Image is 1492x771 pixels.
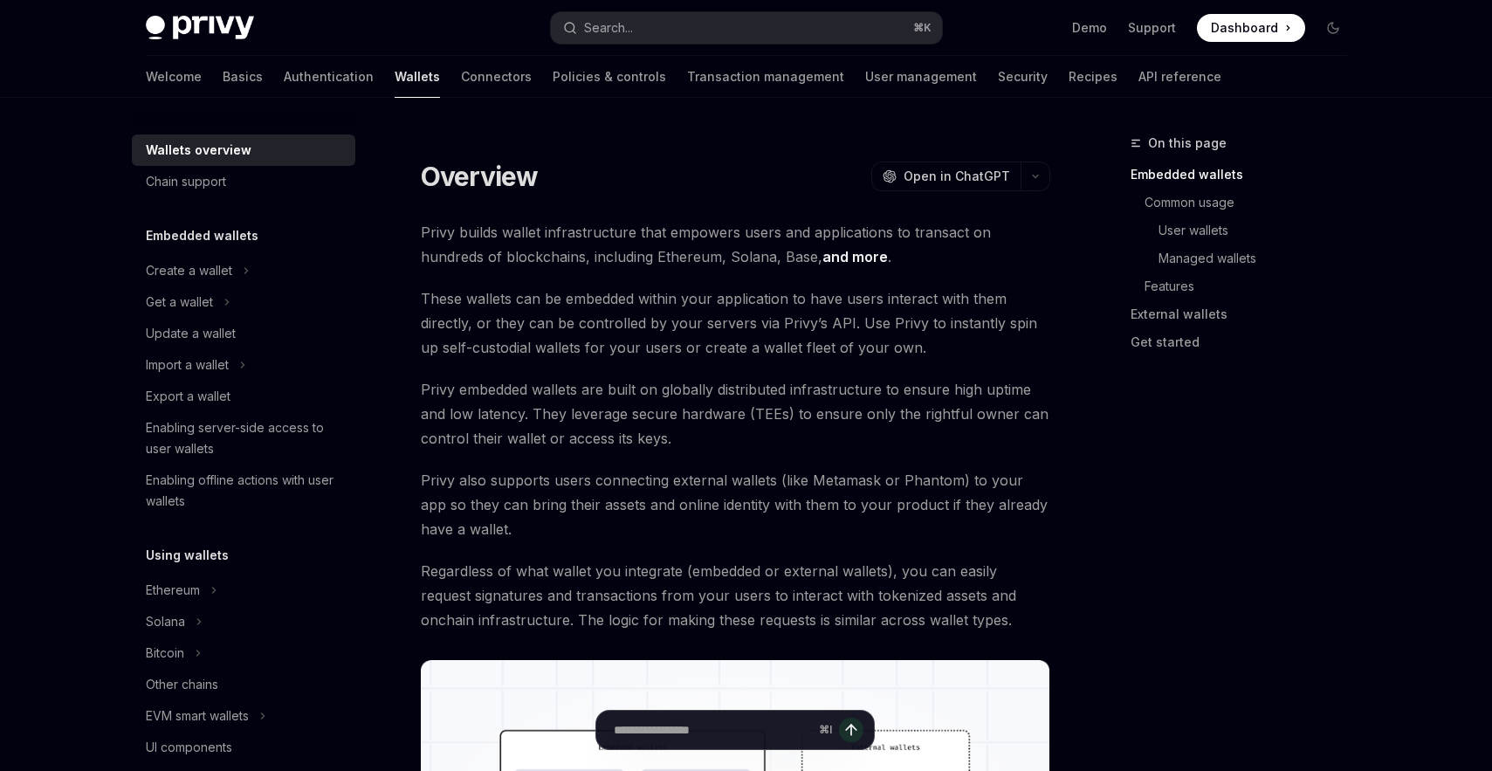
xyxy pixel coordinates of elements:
span: Privy also supports users connecting external wallets (like Metamask or Phantom) to your app so t... [421,468,1050,541]
div: Ethereum [146,580,200,601]
a: Export a wallet [132,381,355,412]
div: Wallets overview [146,140,251,161]
span: Regardless of what wallet you integrate (embedded or external wallets), you can easily request si... [421,559,1050,632]
span: ⌘ K [913,21,932,35]
a: Chain support [132,166,355,197]
button: Toggle dark mode [1319,14,1347,42]
a: Demo [1072,19,1107,37]
div: EVM smart wallets [146,706,249,726]
a: User wallets [1131,217,1361,244]
a: Authentication [284,56,374,98]
div: Enabling offline actions with user wallets [146,470,345,512]
a: Basics [223,56,263,98]
a: Update a wallet [132,318,355,349]
div: Bitcoin [146,643,184,664]
a: Enabling server-side access to user wallets [132,412,355,465]
span: These wallets can be embedded within your application to have users interact with them directly, ... [421,286,1050,360]
div: Update a wallet [146,323,236,344]
button: Toggle Import a wallet section [132,349,355,381]
div: Export a wallet [146,386,230,407]
button: Toggle Ethereum section [132,575,355,606]
a: External wallets [1131,300,1361,328]
button: Send message [839,718,863,742]
a: Security [998,56,1048,98]
a: Features [1131,272,1361,300]
a: Embedded wallets [1131,161,1361,189]
a: Policies & controls [553,56,666,98]
div: Solana [146,611,185,632]
button: Toggle EVM smart wallets section [132,700,355,732]
div: Create a wallet [146,260,232,281]
h5: Using wallets [146,545,229,566]
div: Search... [584,17,633,38]
h1: Overview [421,161,539,192]
div: Import a wallet [146,355,229,375]
div: Chain support [146,171,226,192]
a: Welcome [146,56,202,98]
a: Get started [1131,328,1361,356]
a: UI components [132,732,355,763]
span: Dashboard [1211,19,1278,37]
a: Wallets [395,56,440,98]
div: Other chains [146,674,218,695]
a: Dashboard [1197,14,1305,42]
button: Open in ChatGPT [871,162,1021,191]
h5: Embedded wallets [146,225,258,246]
img: dark logo [146,16,254,40]
span: Open in ChatGPT [904,168,1010,185]
a: User management [865,56,977,98]
button: Toggle Get a wallet section [132,286,355,318]
a: Connectors [461,56,532,98]
span: On this page [1148,133,1227,154]
div: Enabling server-side access to user wallets [146,417,345,459]
input: Ask a question... [614,711,812,749]
span: Privy builds wallet infrastructure that empowers users and applications to transact on hundreds o... [421,220,1050,269]
a: Enabling offline actions with user wallets [132,465,355,517]
button: Toggle Solana section [132,606,355,637]
a: API reference [1138,56,1221,98]
button: Open search [551,12,942,44]
div: Get a wallet [146,292,213,313]
a: and more [822,248,888,266]
a: Common usage [1131,189,1361,217]
a: Other chains [132,669,355,700]
a: Recipes [1069,56,1117,98]
a: Support [1128,19,1176,37]
a: Wallets overview [132,134,355,166]
span: Privy embedded wallets are built on globally distributed infrastructure to ensure high uptime and... [421,377,1050,451]
a: Managed wallets [1131,244,1361,272]
button: Toggle Create a wallet section [132,255,355,286]
div: UI components [146,737,232,758]
a: Transaction management [687,56,844,98]
button: Toggle Bitcoin section [132,637,355,669]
